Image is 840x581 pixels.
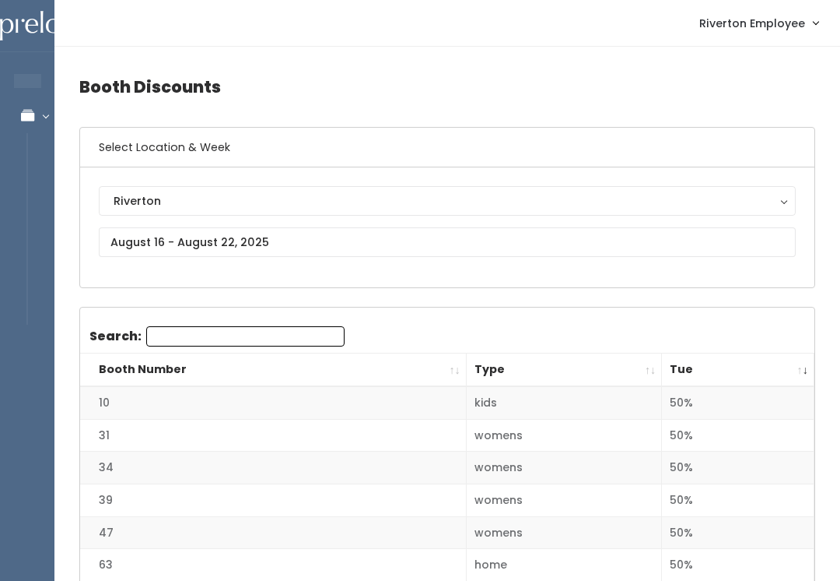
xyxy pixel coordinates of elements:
[80,452,466,484] td: 34
[466,354,662,387] th: Type: activate to sort column ascending
[684,6,834,40] a: Riverton Employee
[99,186,796,216] button: Riverton
[662,386,814,419] td: 50%
[80,484,466,517] td: 39
[466,419,662,452] td: womens
[79,65,815,108] h4: Booth Discounts
[466,484,662,517] td: womens
[80,354,466,387] th: Booth Number: activate to sort column ascending
[89,326,345,347] label: Search:
[146,326,345,347] input: Search:
[466,386,662,419] td: kids
[114,192,781,210] div: Riverton
[80,386,466,419] td: 10
[662,516,814,549] td: 50%
[466,516,662,549] td: womens
[466,452,662,484] td: womens
[699,15,805,32] span: Riverton Employee
[662,484,814,517] td: 50%
[662,354,814,387] th: Tue: activate to sort column ascending
[80,516,466,549] td: 47
[80,419,466,452] td: 31
[99,227,796,257] input: August 16 - August 22, 2025
[662,452,814,484] td: 50%
[80,128,814,167] h6: Select Location & Week
[662,419,814,452] td: 50%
